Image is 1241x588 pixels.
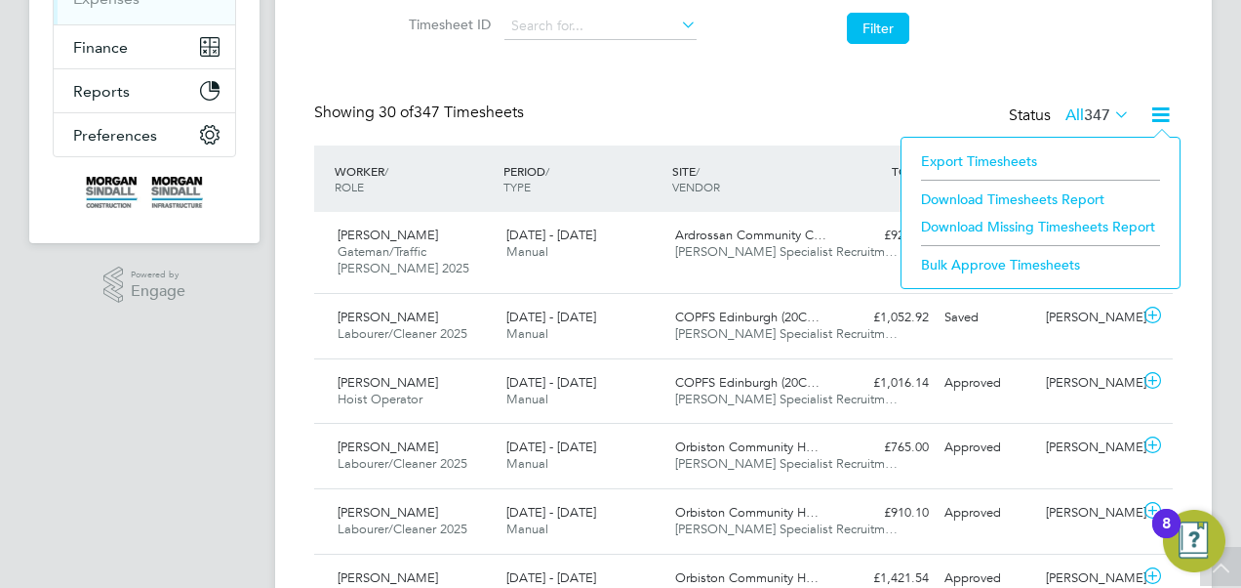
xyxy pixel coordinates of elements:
[1038,432,1140,464] div: [PERSON_NAME]
[675,455,898,472] span: [PERSON_NAME] Specialist Recruitm…
[675,439,819,455] span: Orbiston Community H…
[54,113,235,156] button: Preferences
[338,455,467,472] span: Labourer/Cleaner 2025
[54,25,235,68] button: Finance
[835,302,937,334] div: £1,052.92
[53,177,236,208] a: Go to home page
[675,521,898,537] span: [PERSON_NAME] Specialist Recruitm…
[506,439,596,455] span: [DATE] - [DATE]
[379,103,524,122] span: 347 Timesheets
[937,497,1038,529] div: Approved
[675,325,898,342] span: [PERSON_NAME] Specialist Recruitm…
[545,163,549,179] span: /
[937,367,1038,399] div: Approved
[675,243,898,260] span: [PERSON_NAME] Specialist Recruitm…
[506,309,596,325] span: [DATE] - [DATE]
[675,569,819,586] span: Orbiston Community H…
[338,504,438,521] span: [PERSON_NAME]
[86,177,203,208] img: morgansindall-logo-retina.png
[675,504,819,521] span: Orbiston Community H…
[338,521,467,537] span: Labourer/Cleaner 2025
[911,186,1170,213] li: Download Timesheets Report
[73,38,128,57] span: Finance
[506,374,596,391] span: [DATE] - [DATE]
[338,439,438,455] span: [PERSON_NAME]
[911,147,1170,175] li: Export Timesheets
[675,227,826,243] span: Ardrossan Community C…
[338,325,467,342] span: Labourer/Cleaner 2025
[1162,524,1171,549] div: 8
[103,267,186,304] a: Powered byEngage
[835,432,937,464] div: £765.00
[499,153,667,204] div: PERIOD
[675,391,898,407] span: [PERSON_NAME] Specialist Recruitm…
[1038,302,1140,334] div: [PERSON_NAME]
[338,374,438,391] span: [PERSON_NAME]
[675,374,820,391] span: COPFS Edinburgh (20C…
[379,103,414,122] span: 30 of
[847,13,909,44] button: Filter
[131,267,185,283] span: Powered by
[667,153,836,204] div: SITE
[506,569,596,586] span: [DATE] - [DATE]
[1065,105,1130,125] label: All
[506,455,548,472] span: Manual
[384,163,388,179] span: /
[1009,103,1134,130] div: Status
[672,179,720,194] span: VENDOR
[314,103,528,123] div: Showing
[835,367,937,399] div: £1,016.14
[1084,105,1110,125] span: 347
[506,325,548,342] span: Manual
[330,153,499,204] div: WORKER
[1038,367,1140,399] div: [PERSON_NAME]
[937,432,1038,464] div: Approved
[73,126,157,145] span: Preferences
[835,220,937,252] div: £926.38
[911,213,1170,240] li: Download Missing Timesheets Report
[338,391,422,407] span: Hoist Operator
[506,227,596,243] span: [DATE] - [DATE]
[506,504,596,521] span: [DATE] - [DATE]
[503,179,531,194] span: TYPE
[696,163,700,179] span: /
[504,13,697,40] input: Search for...
[835,497,937,529] div: £910.10
[338,227,438,243] span: [PERSON_NAME]
[338,309,438,325] span: [PERSON_NAME]
[506,391,548,407] span: Manual
[335,179,364,194] span: ROLE
[1163,510,1225,572] button: Open Resource Center, 8 new notifications
[937,302,1038,334] div: Saved
[911,251,1170,278] li: Bulk Approve Timesheets
[506,521,548,537] span: Manual
[131,283,185,300] span: Engage
[892,163,927,179] span: TOTAL
[54,69,235,112] button: Reports
[338,569,438,586] span: [PERSON_NAME]
[675,309,820,325] span: COPFS Edinburgh (20C…
[338,243,469,276] span: Gateman/Traffic [PERSON_NAME] 2025
[506,243,548,260] span: Manual
[403,16,491,33] label: Timesheet ID
[73,82,130,101] span: Reports
[1038,497,1140,529] div: [PERSON_NAME]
